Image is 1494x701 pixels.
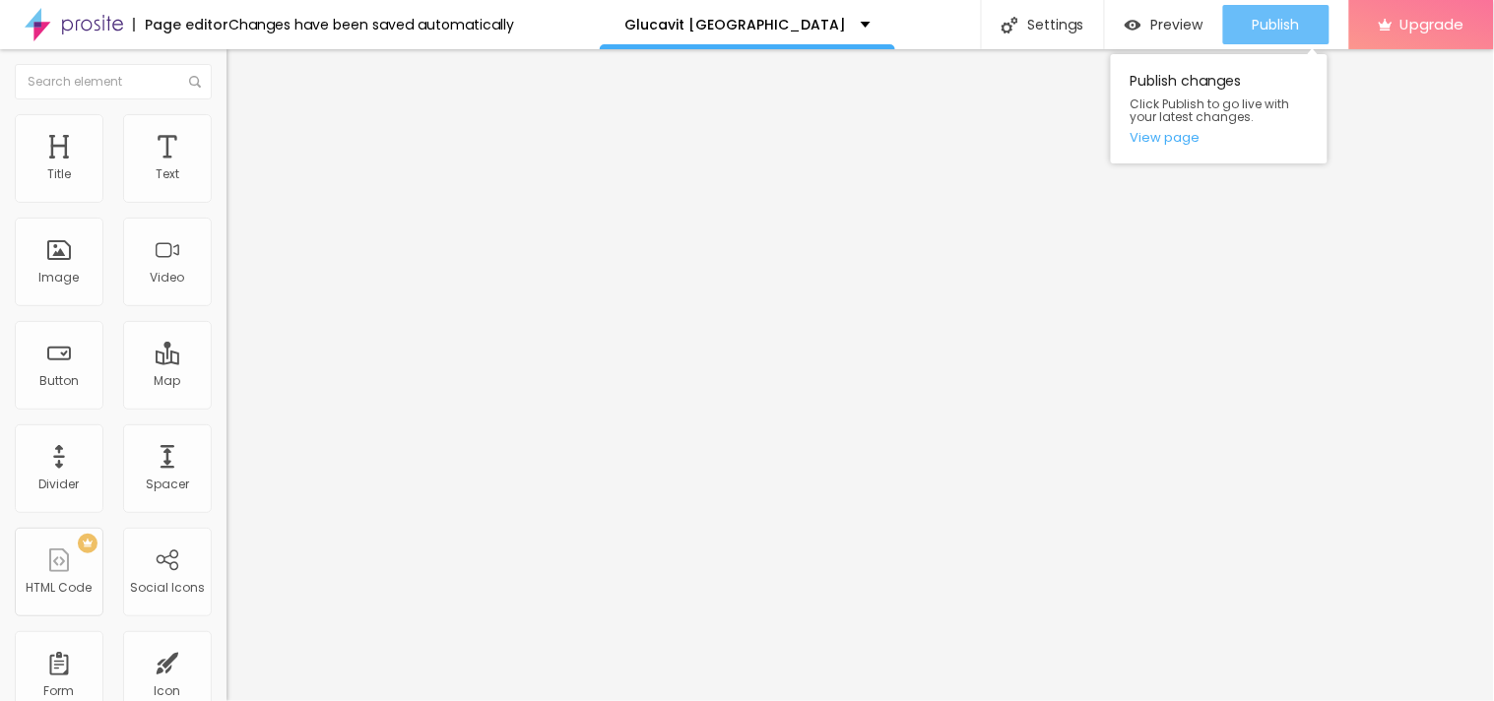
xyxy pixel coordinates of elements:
div: Text [156,167,179,181]
div: Video [151,271,185,285]
input: Search element [15,64,212,99]
a: View page [1131,131,1308,144]
span: Publish [1253,17,1300,32]
div: Image [39,271,80,285]
div: Form [44,684,75,698]
div: Publish changes [1111,54,1328,163]
span: Click Publish to go live with your latest changes. [1131,97,1308,123]
p: Glucavit [GEOGRAPHIC_DATA] [624,18,846,32]
div: HTML Code [27,581,93,595]
div: Title [47,167,71,181]
div: Map [155,374,181,388]
div: Spacer [146,478,189,491]
div: Divider [39,478,80,491]
button: Preview [1105,5,1223,44]
span: Preview [1151,17,1203,32]
button: Publish [1223,5,1330,44]
div: Changes have been saved automatically [228,18,514,32]
img: Icone [1002,17,1018,33]
div: Icon [155,684,181,698]
div: Button [39,374,79,388]
iframe: Editor [227,49,1494,701]
div: Social Icons [130,581,205,595]
img: Icone [189,76,201,88]
div: Page editor [133,18,228,32]
img: view-1.svg [1125,17,1141,33]
span: Upgrade [1400,16,1464,32]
